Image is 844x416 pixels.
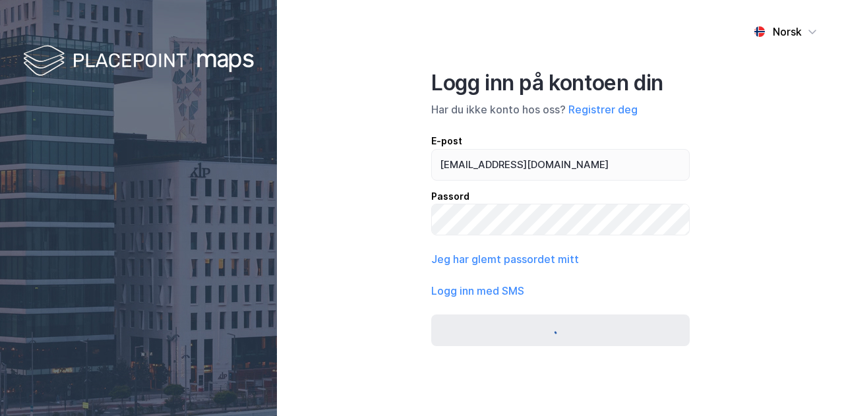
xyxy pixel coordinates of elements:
div: Logg inn på kontoen din [431,70,690,96]
img: logo-white.f07954bde2210d2a523dddb988cd2aa7.svg [23,42,254,81]
button: Jeg har glemt passordet mitt [431,251,579,267]
div: Har du ikke konto hos oss? [431,102,690,117]
iframe: Chat Widget [778,353,844,416]
div: E-post [431,133,690,149]
button: Registrer deg [568,102,638,117]
div: Passord [431,189,690,204]
div: Norsk [773,24,802,40]
button: Logg inn med SMS [431,283,524,299]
